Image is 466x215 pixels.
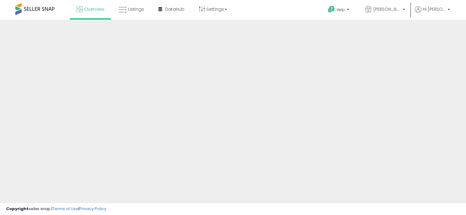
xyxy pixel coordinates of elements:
strong: Copyright [6,206,28,212]
span: DataHub [165,6,184,12]
div: seller snap | | [6,206,106,212]
span: Listings [128,6,144,12]
span: Overview [84,6,104,12]
a: Hi [PERSON_NAME] [415,6,450,20]
span: Help [337,7,345,12]
a: Privacy Policy [79,206,106,212]
a: Help [323,1,355,20]
i: Get Help [328,6,335,13]
span: Hi [PERSON_NAME] [423,6,446,12]
span: [PERSON_NAME] [373,6,401,12]
a: Terms of Use [52,206,78,212]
